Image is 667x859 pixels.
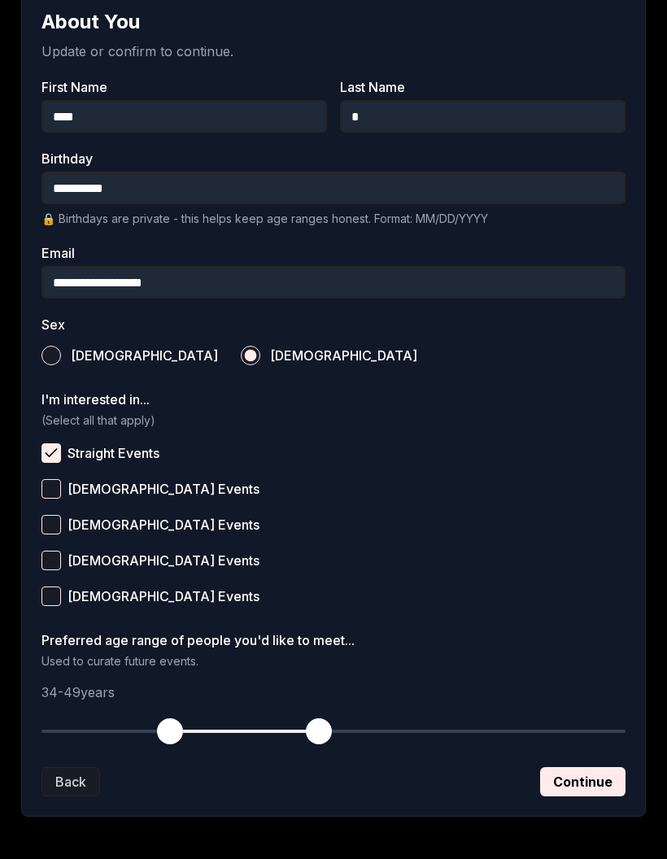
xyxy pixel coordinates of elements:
[41,211,626,227] p: 🔒 Birthdays are private - this helps keep age ranges honest. Format: MM/DD/YYYY
[68,554,259,567] span: [DEMOGRAPHIC_DATA] Events
[41,9,626,35] h2: About You
[41,634,626,647] label: Preferred age range of people you'd like to meet...
[41,346,61,365] button: [DEMOGRAPHIC_DATA]
[68,482,259,495] span: [DEMOGRAPHIC_DATA] Events
[71,349,218,362] span: [DEMOGRAPHIC_DATA]
[41,586,61,606] button: [DEMOGRAPHIC_DATA] Events
[241,346,260,365] button: [DEMOGRAPHIC_DATA]
[41,767,100,796] button: Back
[340,81,626,94] label: Last Name
[41,412,626,429] p: (Select all that apply)
[540,767,626,796] button: Continue
[41,152,626,165] label: Birthday
[41,515,61,534] button: [DEMOGRAPHIC_DATA] Events
[270,349,417,362] span: [DEMOGRAPHIC_DATA]
[41,81,327,94] label: First Name
[41,393,626,406] label: I'm interested in...
[41,41,626,61] p: Update or confirm to continue.
[41,318,626,331] label: Sex
[68,590,259,603] span: [DEMOGRAPHIC_DATA] Events
[41,682,626,702] p: 34 - 49 years
[41,653,626,669] p: Used to curate future events.
[68,518,259,531] span: [DEMOGRAPHIC_DATA] Events
[41,246,626,259] label: Email
[41,551,61,570] button: [DEMOGRAPHIC_DATA] Events
[41,479,61,499] button: [DEMOGRAPHIC_DATA] Events
[68,447,159,460] span: Straight Events
[41,443,61,463] button: Straight Events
